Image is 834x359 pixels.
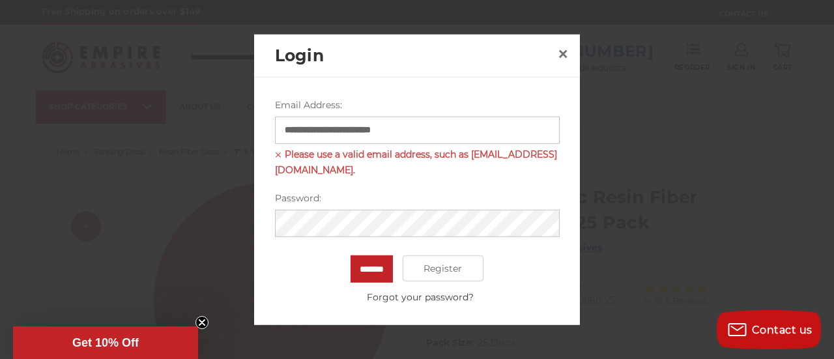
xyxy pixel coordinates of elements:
[752,324,812,336] span: Contact us
[275,98,560,111] label: Email Address:
[403,255,484,281] a: Register
[72,336,139,349] span: Get 10% Off
[717,310,821,349] button: Contact us
[195,316,208,329] button: Close teaser
[553,44,573,65] a: Close
[275,192,560,205] label: Password:
[281,291,559,304] a: Forgot your password?
[13,326,198,359] div: Get 10% OffClose teaser
[275,43,553,68] h2: Login
[557,41,569,66] span: ×
[275,147,560,178] span: Please use a valid email address, such as [EMAIL_ADDRESS][DOMAIN_NAME].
